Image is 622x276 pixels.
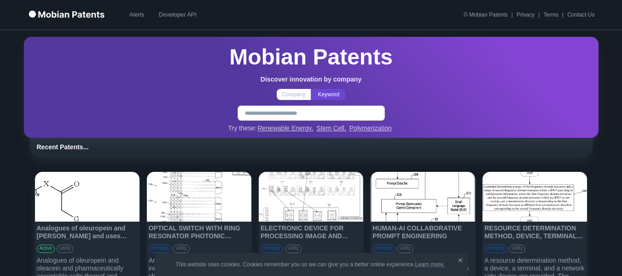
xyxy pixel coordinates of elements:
a: Terms [543,12,558,18]
div: utility [173,245,189,253]
p: RESOURCE DETERMINATION METHOD, DEVICE, TERMINAL AND NETWORK SIDE DEVICE [484,224,585,241]
span: This website uses cookies. Cookies remember you so we can give you a better online experience. [175,260,446,269]
span: active [37,246,54,252]
button: Company [277,89,311,100]
a: Contact Us [567,12,594,18]
h6: Recent Patents... [37,143,586,151]
div: © Mobian Patents [464,12,508,18]
div: | [538,11,540,19]
img: OPTICAL SWITCH WITH RING RESONATOR PHOTONIC DEVICES [147,172,251,222]
div: pending [149,245,171,253]
span: utility [57,246,73,252]
img: Analogues of oleuropein and oleacein and uses thereof [35,172,140,222]
a: Learn more. [415,261,445,268]
div: utility [57,245,73,253]
img: HUMAN-AI COLLABORATIVE PROMPT ENGINEERING [371,172,475,222]
a: Privacy [517,12,535,18]
div: pending [261,245,283,253]
a: Alerts [122,6,151,23]
p: Analogues of oleuropein and [PERSON_NAME] and uses thereof [37,224,138,241]
span: Try these: [228,124,257,132]
span: pending [261,246,283,252]
h2: Mobian Patents [229,42,393,72]
div: utility [285,245,302,253]
a: Renewable Energy [257,124,313,132]
p: ELECTRONIC DEVICE FOR PROCESSING IMAGE AND OPERATING METHOD THEREOF [261,224,361,241]
div: pending [484,245,507,253]
span: utility [285,246,301,252]
p: Keyword [318,90,339,99]
a: Stem Cell [316,124,346,132]
div: pending [372,245,395,253]
a: Polymerization [349,124,392,132]
div: utility [509,245,525,253]
span: utility [509,246,525,252]
div: active [37,245,55,253]
p: OPTICAL SWITCH WITH RING RESONATOR PHOTONIC DEVICES [149,224,250,241]
div: text alignment [277,89,346,100]
span: utility [397,246,413,252]
button: Keyword [311,89,346,100]
p: Company [282,90,305,99]
span: pending [485,246,506,252]
span: pending [373,246,395,252]
p: HUMAN-AI COLLABORATIVE PROMPT ENGINEERING [372,224,473,241]
div: utility [397,245,413,253]
div: | [512,11,513,19]
span: utility [173,246,189,252]
h6: Discover innovation by company [261,76,361,83]
img: ELECTRONIC DEVICE FOR PROCESSING IMAGE AND OPERATING METHOD THEREOF [259,172,363,222]
a: Developer API [155,6,200,23]
span: pending [149,246,171,252]
img: RESOURCE DETERMINATION METHOD, DEVICE, TERMINAL AND NETWORK SIDE DEVICE [482,172,587,222]
div: | [562,11,564,19]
